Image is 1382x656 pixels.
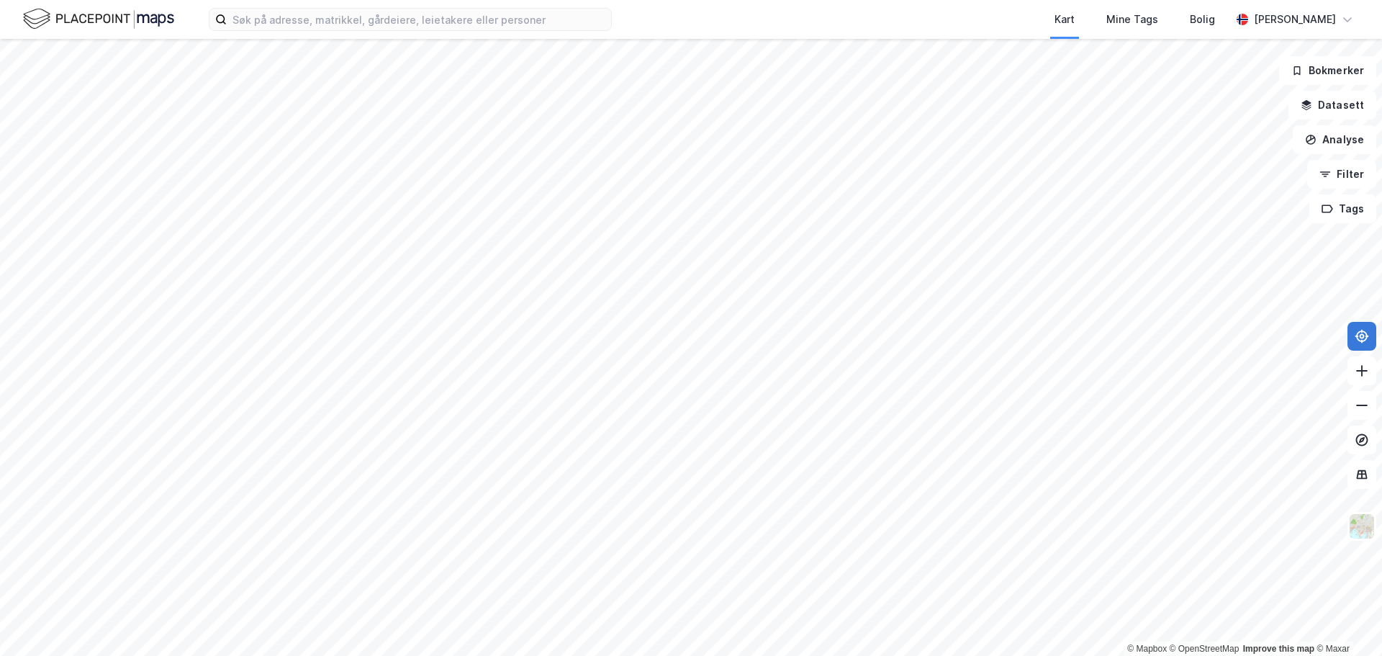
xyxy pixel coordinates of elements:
[23,6,174,32] img: logo.f888ab2527a4732fd821a326f86c7f29.svg
[1288,91,1376,120] button: Datasett
[1348,513,1376,540] img: Z
[1307,160,1376,189] button: Filter
[1310,587,1382,656] iframe: Chat Widget
[1310,587,1382,656] div: Kontrollprogram for chat
[1279,56,1376,85] button: Bokmerker
[1293,125,1376,154] button: Analyse
[1254,11,1336,28] div: [PERSON_NAME]
[1309,194,1376,223] button: Tags
[227,9,611,30] input: Søk på adresse, matrikkel, gårdeiere, leietakere eller personer
[1170,644,1239,654] a: OpenStreetMap
[1127,644,1167,654] a: Mapbox
[1190,11,1215,28] div: Bolig
[1054,11,1075,28] div: Kart
[1243,644,1314,654] a: Improve this map
[1106,11,1158,28] div: Mine Tags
